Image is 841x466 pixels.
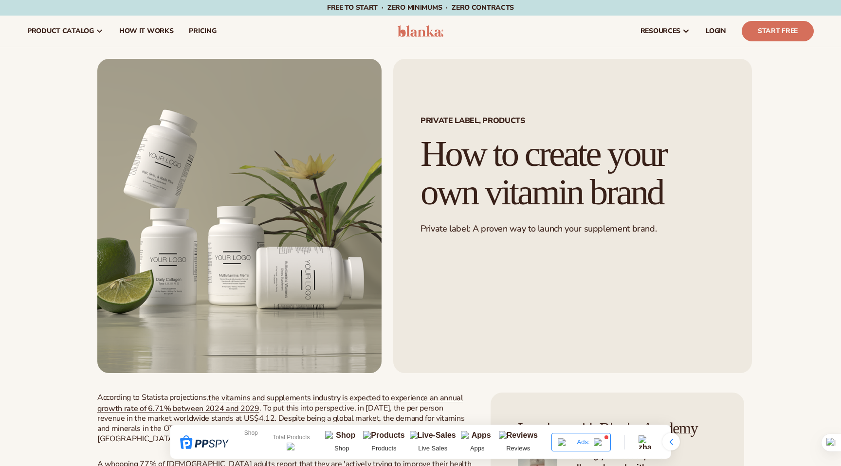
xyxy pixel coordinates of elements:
[189,27,216,35] span: pricing
[27,27,94,35] span: product catalog
[742,21,814,41] a: Start Free
[97,392,464,444] span: According to Statista projections, . To put this into perspective, in [DATE], the per person reve...
[633,16,698,47] a: resources
[327,3,514,12] span: Free to start · ZERO minimums · ZERO contracts
[97,393,463,414] a: the vitamins and supplements industry is expected to experience an annual growth rate of 6.71% be...
[97,59,382,373] img: A few personalized vitamin bottles with your brand sitting next to one another with a sliced lime...
[518,420,717,437] h4: Level up with Blanka Academy
[398,25,444,37] img: logo
[698,16,734,47] a: LOGIN
[420,135,725,212] h1: How to create your own vitamin brand
[420,223,725,234] p: Private label: A proven way to launch your supplement brand.
[111,16,182,47] a: How It Works
[706,27,726,35] span: LOGIN
[19,16,111,47] a: product catalog
[119,27,174,35] span: How It Works
[640,27,680,35] span: resources
[181,16,224,47] a: pricing
[420,117,725,125] span: Private label, Products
